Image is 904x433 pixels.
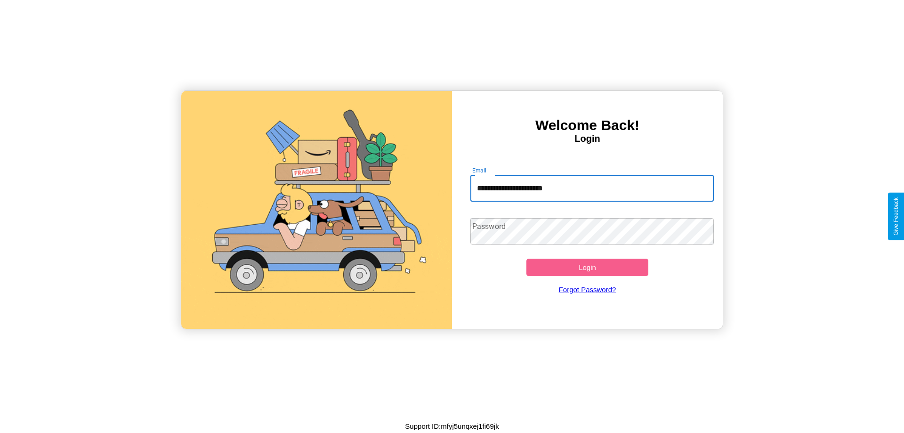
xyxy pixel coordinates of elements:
[452,117,723,133] h3: Welcome Back!
[405,420,499,433] p: Support ID: mfyj5unqxej1fi69jk
[452,133,723,144] h4: Login
[181,91,452,329] img: gif
[526,259,648,276] button: Login
[472,166,487,174] label: Email
[466,276,710,303] a: Forgot Password?
[893,197,899,236] div: Give Feedback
